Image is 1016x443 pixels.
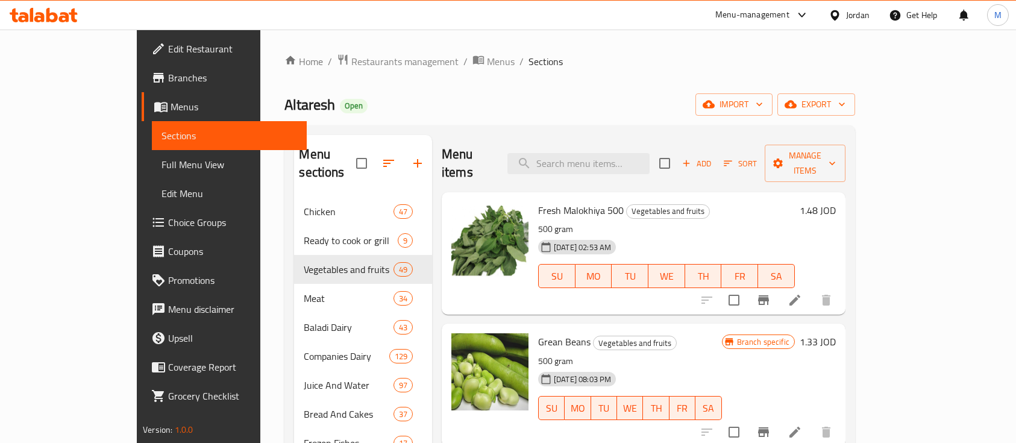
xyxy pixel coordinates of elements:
[168,360,297,374] span: Coverage Report
[774,148,836,178] span: Manage items
[142,382,307,410] a: Grocery Checklist
[394,320,413,335] div: items
[175,422,193,438] span: 1.0.0
[143,422,172,438] span: Version:
[349,151,374,176] span: Select all sections
[389,349,413,363] div: items
[168,215,297,230] span: Choice Groups
[749,286,778,315] button: Branch-specific-item
[161,186,297,201] span: Edit Menu
[580,268,607,285] span: MO
[622,400,638,417] span: WE
[800,202,836,219] h6: 1.48 JOD
[394,291,413,306] div: items
[304,233,397,248] div: Ready to cook or grill
[142,34,307,63] a: Edit Restaurant
[565,396,591,420] button: MO
[724,157,757,171] span: Sort
[168,71,297,85] span: Branches
[677,154,716,173] button: Add
[304,349,389,363] div: Companies Dairy
[787,97,845,112] span: export
[337,54,459,69] a: Restaurants management
[765,145,845,182] button: Manage items
[700,400,717,417] span: SA
[142,237,307,266] a: Coupons
[142,324,307,353] a: Upsell
[721,287,747,313] span: Select to update
[168,331,297,345] span: Upsell
[142,266,307,295] a: Promotions
[168,389,297,403] span: Grocery Checklist
[304,291,393,306] span: Meat
[168,42,297,56] span: Edit Restaurant
[643,396,669,420] button: TH
[442,145,493,181] h2: Menu items
[538,354,722,369] p: 500 gram
[627,204,709,218] span: Vegetables and fruits
[152,121,307,150] a: Sections
[549,374,616,385] span: [DATE] 08:03 PM
[394,264,412,275] span: 49
[648,400,664,417] span: TH
[596,400,612,417] span: TU
[538,333,591,351] span: Grean Beans
[394,293,412,304] span: 34
[374,149,403,178] span: Sort sections
[538,222,795,237] p: 500 gram
[788,293,802,307] a: Edit menu item
[695,93,773,116] button: import
[299,145,356,181] h2: Menu sections
[284,54,855,69] nav: breadcrumb
[626,204,710,219] div: Vegetables and fruits
[487,54,515,69] span: Menus
[304,262,393,277] span: Vegetables and fruits
[538,201,624,219] span: Fresh Malokhiya 500
[612,264,648,288] button: TU
[812,286,841,315] button: delete
[721,154,760,173] button: Sort
[304,407,393,421] div: Bread And Cakes
[161,128,297,143] span: Sections
[171,99,297,114] span: Menus
[351,54,459,69] span: Restaurants management
[669,396,695,420] button: FR
[721,264,758,288] button: FR
[294,197,432,226] div: Chicken47
[617,396,643,420] button: WE
[616,268,644,285] span: TU
[142,208,307,237] a: Choice Groups
[142,353,307,382] a: Coverage Report
[653,268,680,285] span: WE
[994,8,1002,22] span: M
[674,400,691,417] span: FR
[472,54,515,69] a: Menus
[394,409,412,420] span: 37
[304,320,393,335] span: Baladi Dairy
[152,179,307,208] a: Edit Menu
[732,336,794,348] span: Branch specific
[142,63,307,92] a: Branches
[549,242,616,253] span: [DATE] 02:53 AM
[394,407,413,421] div: items
[340,99,368,113] div: Open
[161,157,297,172] span: Full Menu View
[528,54,563,69] span: Sections
[398,235,412,247] span: 9
[152,150,307,179] a: Full Menu View
[680,157,713,171] span: Add
[846,8,870,22] div: Jordan
[451,333,528,410] img: Grean Beans
[777,93,855,116] button: export
[800,333,836,350] h6: 1.33 JOD
[705,97,763,112] span: import
[398,233,413,248] div: items
[648,264,685,288] button: WE
[304,378,393,392] span: Juice And Water
[652,151,677,176] span: Select section
[168,273,297,287] span: Promotions
[519,54,524,69] li: /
